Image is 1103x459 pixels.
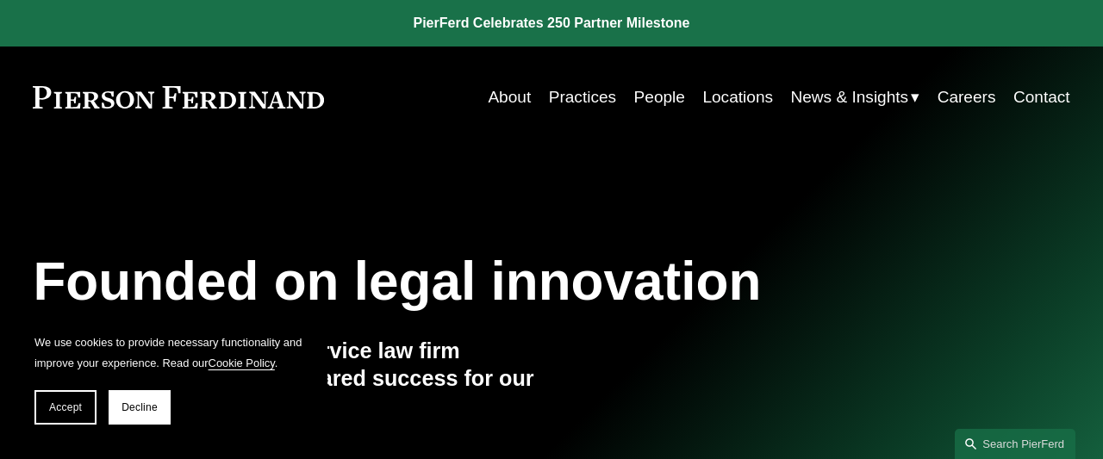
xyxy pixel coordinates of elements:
span: Accept [49,401,82,413]
button: Accept [34,390,97,425]
a: Practices [549,81,616,114]
span: Decline [122,401,158,413]
a: People [634,81,685,114]
a: Locations [702,81,773,114]
a: About [488,81,531,114]
h1: Founded on legal innovation [33,251,897,312]
p: We use cookies to provide necessary functionality and improve your experience. Read our . [34,332,310,373]
a: Cookie Policy [209,357,275,369]
a: Careers [938,81,996,114]
button: Decline [109,390,171,425]
a: Contact [1013,81,1070,114]
section: Cookie banner [17,315,327,442]
a: Search this site [955,429,1075,459]
span: News & Insights [790,83,908,112]
a: folder dropdown [790,81,919,114]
